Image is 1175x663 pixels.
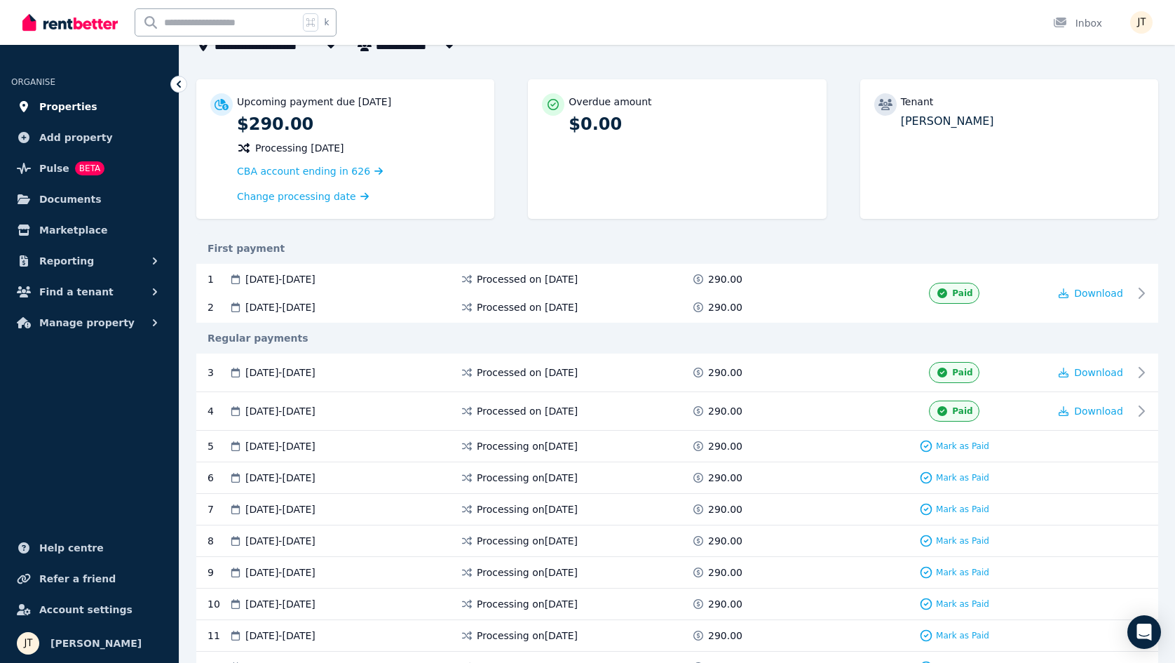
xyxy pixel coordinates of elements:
button: Download [1059,404,1123,418]
button: Find a tenant [11,278,168,306]
span: Change processing date [237,189,356,203]
span: [DATE] - [DATE] [245,272,315,286]
span: [DATE] - [DATE] [245,629,315,643]
img: RentBetter [22,12,118,33]
p: Upcoming payment due [DATE] [237,95,391,109]
span: Processing on [DATE] [477,597,578,611]
span: [DATE] - [DATE] [245,439,315,453]
span: Paid [952,406,972,417]
a: Properties [11,93,168,121]
span: [DATE] - [DATE] [245,502,315,516]
div: 11 [208,629,229,643]
span: Add property [39,129,113,146]
span: Find a tenant [39,283,114,300]
span: Mark as Paid [936,567,989,578]
span: 290.00 [708,300,742,314]
span: 290.00 [708,502,742,516]
span: Mark as Paid [936,630,989,641]
span: Help centre [39,540,104,556]
div: 2 [208,300,229,314]
span: Paid [952,367,972,378]
a: Help centre [11,534,168,562]
span: [DATE] - [DATE] [245,404,315,418]
span: Refer a friend [39,570,116,587]
div: 8 [208,534,229,548]
a: Refer a friend [11,565,168,593]
span: Download [1074,367,1123,378]
span: Processing on [DATE] [477,439,578,453]
span: 290.00 [708,471,742,485]
span: Manage property [39,314,135,331]
span: 290.00 [708,404,742,418]
span: [DATE] - [DATE] [245,534,315,548]
span: Documents [39,191,102,208]
span: Processing on [DATE] [477,534,578,548]
span: 290.00 [708,534,742,548]
span: Processed on [DATE] [477,404,578,418]
div: First payment [196,241,1158,255]
span: [DATE] - [DATE] [245,597,315,611]
div: 3 [208,362,229,383]
img: Jamie Taylor [1130,11,1153,34]
a: Change processing date [237,189,369,203]
button: Download [1059,366,1123,380]
div: 1 [208,272,229,286]
span: Paid [952,288,972,299]
div: 10 [208,597,229,611]
span: Processing on [DATE] [477,471,578,485]
span: Mark as Paid [936,504,989,515]
span: Processing on [DATE] [477,629,578,643]
span: Reporting [39,253,94,269]
span: Download [1074,406,1123,417]
span: Mark as Paid [936,441,989,452]
span: Mark as Paid [936,598,989,610]
span: Download [1074,288,1123,299]
span: Processing [DATE] [255,141,344,155]
button: Reporting [11,247,168,275]
span: [DATE] - [DATE] [245,366,315,380]
p: [PERSON_NAME] [901,113,1144,130]
a: Add property [11,123,168,152]
p: $0.00 [569,113,812,135]
span: CBA account ending in 626 [237,166,370,177]
span: [PERSON_NAME] [50,635,142,652]
div: 4 [208,401,229,422]
span: BETA [75,161,104,175]
span: [DATE] - [DATE] [245,300,315,314]
button: Download [1059,286,1123,300]
div: 9 [208,565,229,580]
span: Mark as Paid [936,472,989,483]
span: Processed on [DATE] [477,300,578,314]
span: 290.00 [708,565,742,580]
div: 5 [208,439,229,453]
span: Properties [39,98,97,115]
a: Account settings [11,596,168,624]
span: Processing on [DATE] [477,565,578,580]
span: 290.00 [708,439,742,453]
span: Account settings [39,601,133,618]
div: Regular payments [196,331,1158,345]
span: 290.00 [708,629,742,643]
span: [DATE] - [DATE] [245,565,315,580]
button: Manage property [11,309,168,337]
span: Processed on [DATE] [477,366,578,380]
span: 290.00 [708,366,742,380]
span: Pulse [39,160,69,177]
span: Mark as Paid [936,535,989,547]
span: [DATE] - [DATE] [245,471,315,485]
p: Overdue amount [569,95,651,109]
span: Marketplace [39,222,107,239]
img: Jamie Taylor [17,632,39,655]
span: Processing on [DATE] [477,502,578,516]
div: Open Intercom Messenger [1127,615,1161,649]
p: Tenant [901,95,934,109]
a: Marketplace [11,216,168,244]
span: Processed on [DATE] [477,272,578,286]
div: 6 [208,471,229,485]
a: PulseBETA [11,154,168,182]
span: 290.00 [708,272,742,286]
a: Documents [11,185,168,213]
span: 290.00 [708,597,742,611]
div: 7 [208,502,229,516]
div: Inbox [1053,16,1102,30]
